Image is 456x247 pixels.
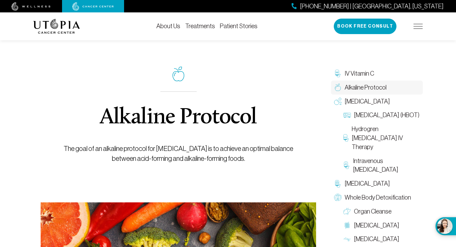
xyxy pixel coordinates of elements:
[343,161,350,169] img: Intravenous Ozone Therapy
[156,23,180,29] a: About Us
[220,23,257,29] a: Patient Stories
[343,112,351,119] img: Hyperbaric Oxygen Therapy (HBOT)
[331,81,423,95] a: Alkaline Protocol
[331,177,423,191] a: [MEDICAL_DATA]
[354,235,399,244] span: [MEDICAL_DATA]
[414,24,423,29] img: icon-hamburger
[331,95,423,108] a: [MEDICAL_DATA]
[340,154,423,177] a: Intravenous [MEDICAL_DATA]
[354,221,399,230] span: [MEDICAL_DATA]
[340,205,423,218] a: Organ Cleanse
[345,179,390,188] span: [MEDICAL_DATA]
[185,23,215,29] a: Treatments
[172,67,184,82] img: icon
[345,193,411,202] span: Whole Body Detoxification
[354,207,391,216] span: Organ Cleanse
[340,218,423,232] a: [MEDICAL_DATA]
[354,111,419,120] span: [MEDICAL_DATA] (HBOT)
[300,2,444,11] span: [PHONE_NUMBER] | [GEOGRAPHIC_DATA], [US_STATE]
[72,2,114,11] img: cancer center
[334,98,342,105] img: Oxygen Therapy
[100,107,257,129] h1: Alkaline Protocol
[331,67,423,81] a: IV Vitamin C
[352,125,420,151] span: Hydrogren [MEDICAL_DATA] IV Therapy
[334,194,342,201] img: Whole Body Detoxification
[292,2,444,11] a: [PHONE_NUMBER] | [GEOGRAPHIC_DATA], [US_STATE]
[343,236,351,243] img: Lymphatic Massage
[11,2,51,11] img: wellness
[334,19,396,34] button: Book Free Consult
[334,70,342,77] img: IV Vitamin C
[343,134,349,142] img: Hydrogren Peroxide IV Therapy
[343,222,351,229] img: Colon Therapy
[331,191,423,205] a: Whole Body Detoxification
[345,97,390,106] span: [MEDICAL_DATA]
[353,157,420,174] span: Intravenous [MEDICAL_DATA]
[340,232,423,246] a: [MEDICAL_DATA]
[334,180,342,187] img: Chelation Therapy
[33,19,80,34] img: logo
[340,122,423,154] a: Hydrogren [MEDICAL_DATA] IV Therapy
[343,208,351,215] img: Organ Cleanse
[345,69,374,78] span: IV Vitamin C
[345,83,387,92] span: Alkaline Protocol
[340,108,423,122] a: [MEDICAL_DATA] (HBOT)
[334,84,342,91] img: Alkaline Protocol
[55,144,302,164] p: The goal of an alkaline protocol for [MEDICAL_DATA] is to achieve an optimal balance between acid...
